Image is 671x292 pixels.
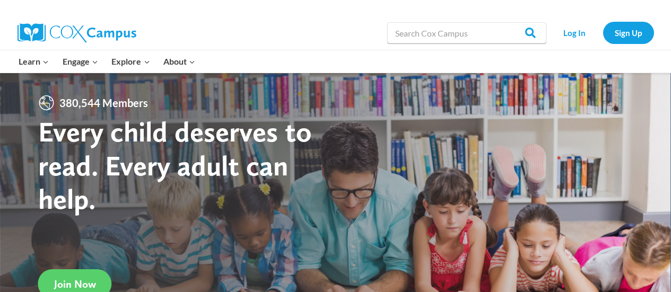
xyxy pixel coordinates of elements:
[55,94,152,111] span: 380,544 Members
[12,50,202,73] nav: Primary Navigation
[38,114,312,216] strong: Every child deserves to read. Every adult can help.
[54,278,96,290] span: Join Now
[111,55,150,68] span: Explore
[603,22,654,43] a: Sign Up
[18,23,136,42] img: Cox Campus
[552,22,598,43] a: Log In
[387,22,546,43] input: Search Cox Campus
[552,22,654,43] nav: Secondary Navigation
[19,55,49,68] span: Learn
[63,55,98,68] span: Engage
[163,55,195,68] span: About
